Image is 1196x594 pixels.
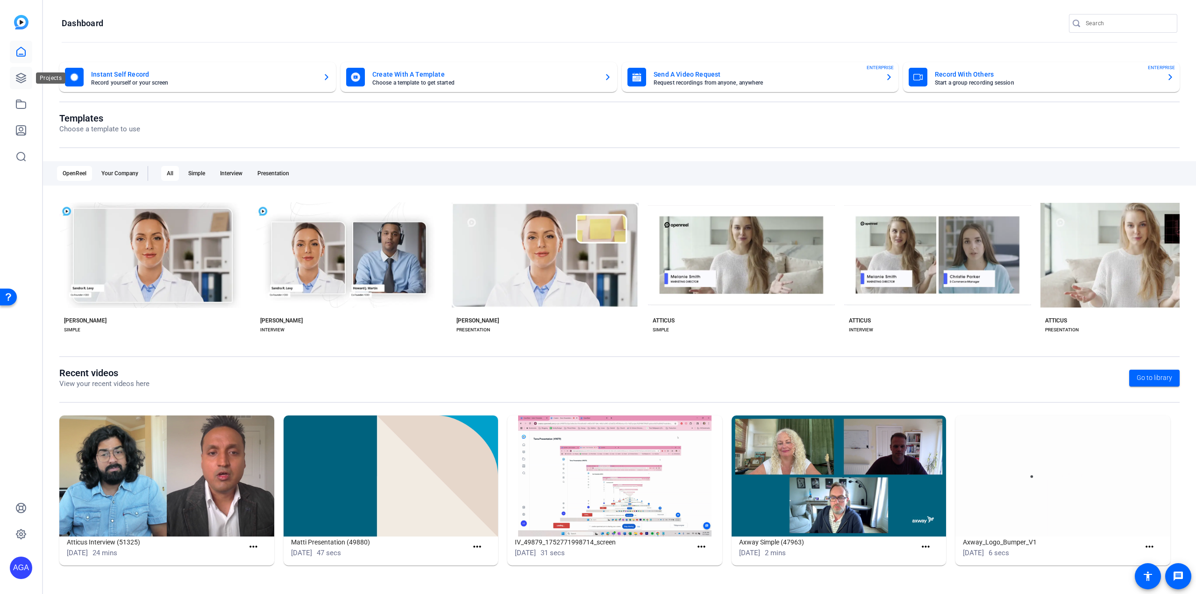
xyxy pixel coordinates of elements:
[59,367,149,379] h1: Recent videos
[471,541,483,553] mat-icon: more_horiz
[849,326,873,334] div: INTERVIEW
[67,537,244,548] h1: Atticus Interview (51325)
[59,62,336,92] button: Instant Self RecordRecord yourself or your screen
[93,549,117,557] span: 24 mins
[260,317,303,324] div: [PERSON_NAME]
[59,379,149,389] p: View your recent videos here
[64,326,80,334] div: SIMPLE
[1137,373,1172,383] span: Go to library
[372,69,597,80] mat-card-title: Create With A Template
[1129,370,1180,386] a: Go to library
[935,69,1159,80] mat-card-title: Record With Others
[284,415,498,537] img: Matti Presentation (49880)
[653,326,669,334] div: SIMPLE
[14,15,28,29] img: blue-gradient.svg
[91,80,315,86] mat-card-subtitle: Record yourself or your screen
[739,549,760,557] span: [DATE]
[1173,571,1184,582] mat-icon: message
[1142,571,1153,582] mat-icon: accessibility
[1144,541,1155,553] mat-icon: more_horiz
[867,64,894,71] span: ENTERPRISE
[36,72,65,84] div: Projects
[291,537,468,548] h1: Matti Presentation (49880)
[515,537,692,548] h1: IV_49879_1752771998714_screen
[507,415,722,537] img: IV_49879_1752771998714_screen
[59,415,274,537] img: Atticus Interview (51325)
[10,557,32,579] div: AGA
[696,541,707,553] mat-icon: more_horiz
[1045,326,1079,334] div: PRESENTATION
[963,537,1140,548] h1: Axway_Logo_Bumper_V1
[732,415,947,537] img: Axway Simple (47963)
[252,166,295,181] div: Presentation
[341,62,617,92] button: Create With A TemplateChoose a template to get started
[935,80,1159,86] mat-card-subtitle: Start a group recording session
[62,18,103,29] h1: Dashboard
[654,69,878,80] mat-card-title: Send A Video Request
[765,549,786,557] span: 2 mins
[515,549,536,557] span: [DATE]
[59,124,140,135] p: Choose a template to use
[849,317,871,324] div: ATTICUS
[317,549,341,557] span: 47 secs
[989,549,1009,557] span: 6 secs
[1086,18,1170,29] input: Search
[963,549,984,557] span: [DATE]
[64,317,107,324] div: [PERSON_NAME]
[91,69,315,80] mat-card-title: Instant Self Record
[161,166,179,181] div: All
[96,166,144,181] div: Your Company
[1148,64,1175,71] span: ENTERPRISE
[260,326,285,334] div: INTERVIEW
[214,166,248,181] div: Interview
[372,80,597,86] mat-card-subtitle: Choose a template to get started
[59,113,140,124] h1: Templates
[67,549,88,557] span: [DATE]
[1045,317,1067,324] div: ATTICUS
[456,326,490,334] div: PRESENTATION
[654,80,878,86] mat-card-subtitle: Request recordings from anyone, anywhere
[955,415,1170,537] img: Axway_Logo_Bumper_V1
[248,541,259,553] mat-icon: more_horiz
[653,317,675,324] div: ATTICUS
[291,549,312,557] span: [DATE]
[183,166,211,181] div: Simple
[622,62,898,92] button: Send A Video RequestRequest recordings from anyone, anywhereENTERPRISE
[57,166,92,181] div: OpenReel
[920,541,932,553] mat-icon: more_horiz
[456,317,499,324] div: [PERSON_NAME]
[739,537,916,548] h1: Axway Simple (47963)
[541,549,565,557] span: 31 secs
[903,62,1180,92] button: Record With OthersStart a group recording sessionENTERPRISE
